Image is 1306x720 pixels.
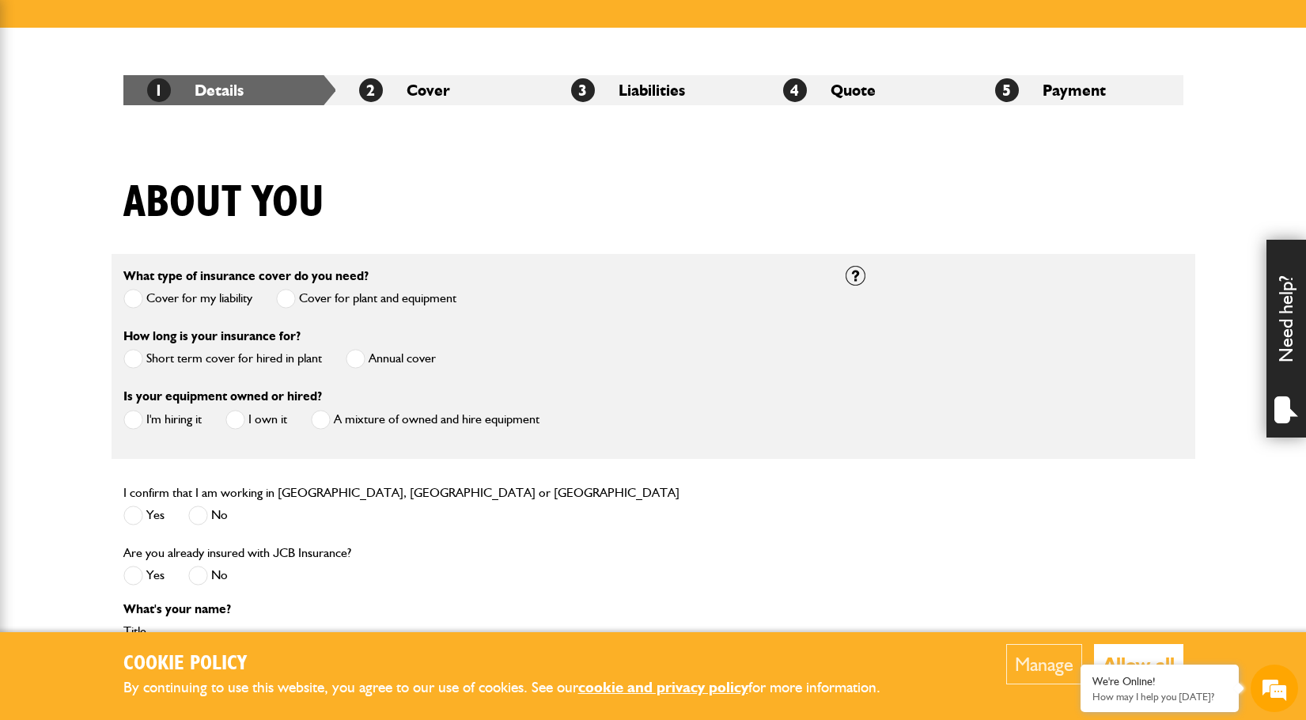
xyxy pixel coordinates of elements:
label: Annual cover [346,349,436,369]
label: Are you already insured with JCB Insurance? [123,547,351,559]
label: How long is your insurance for? [123,330,301,343]
label: Title [123,625,822,638]
label: I'm hiring it [123,410,202,430]
div: We're Online! [1092,675,1227,688]
span: 2 [359,78,383,102]
label: A mixture of owned and hire equipment [311,410,539,430]
button: Allow all [1094,644,1183,684]
label: Cover for plant and equipment [276,289,456,309]
a: cookie and privacy policy [578,678,748,696]
h1: About you [123,176,324,229]
li: Details [123,75,335,105]
label: I confirm that I am working in [GEOGRAPHIC_DATA], [GEOGRAPHIC_DATA] or [GEOGRAPHIC_DATA] [123,487,679,499]
p: By continuing to use this website, you agree to our use of cookies. See our for more information. [123,676,907,700]
label: Yes [123,506,165,525]
span: 5 [995,78,1019,102]
h2: Cookie Policy [123,652,907,676]
label: Yes [123,566,165,585]
p: How may I help you today? [1092,691,1227,703]
div: Need help? [1266,240,1306,438]
button: Manage [1006,644,1082,684]
li: Quote [759,75,971,105]
label: What type of insurance cover do you need? [123,270,369,282]
p: What's your name? [123,603,822,616]
label: No [188,566,228,585]
label: Short term cover for hired in plant [123,349,322,369]
label: I own it [225,410,287,430]
li: Liabilities [547,75,759,105]
label: No [188,506,228,525]
span: 4 [783,78,807,102]
li: Cover [335,75,547,105]
li: Payment [971,75,1183,105]
label: Is your equipment owned or hired? [123,390,322,403]
label: Cover for my liability [123,289,252,309]
span: 1 [147,78,171,102]
span: 3 [571,78,595,102]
